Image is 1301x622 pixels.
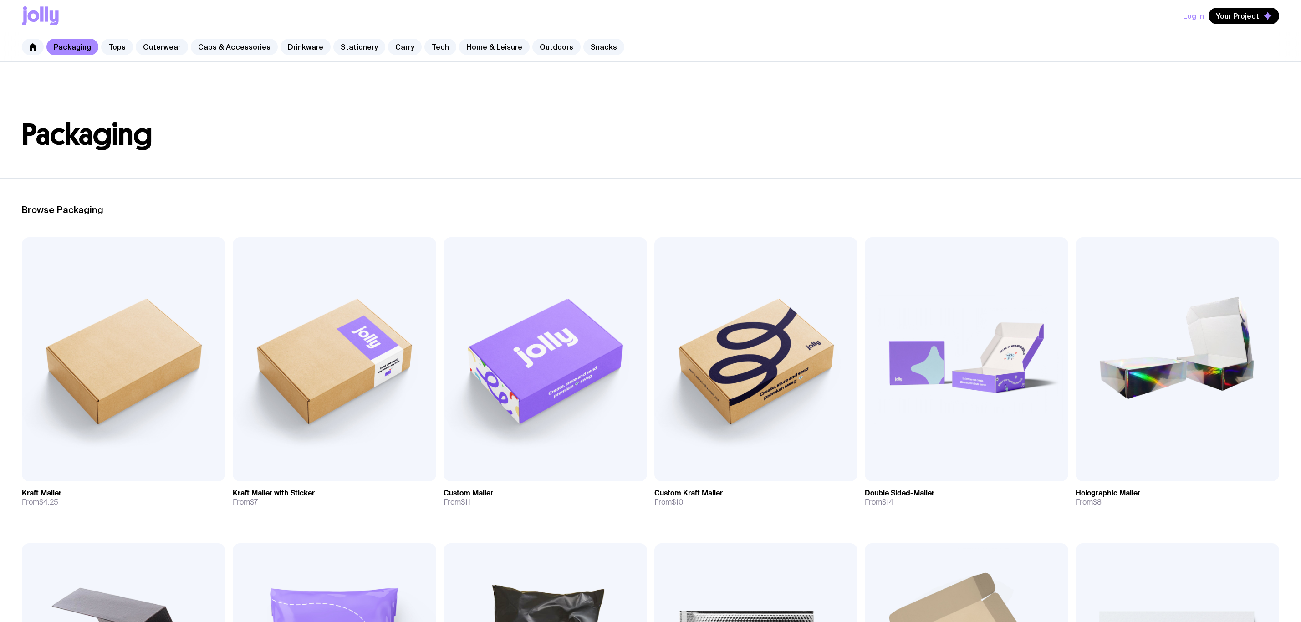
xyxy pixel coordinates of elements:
[865,481,1068,514] a: Double Sided-MailerFrom$14
[39,497,58,507] span: $4.25
[1076,498,1102,507] span: From
[1093,497,1102,507] span: $8
[672,497,684,507] span: $10
[424,39,456,55] a: Tech
[233,498,258,507] span: From
[22,204,1279,215] h2: Browse Packaging
[654,481,858,514] a: Custom Kraft MailerFrom$10
[191,39,278,55] a: Caps & Accessories
[233,481,436,514] a: Kraft Mailer with StickerFrom$7
[459,39,530,55] a: Home & Leisure
[22,489,61,498] h3: Kraft Mailer
[22,481,225,514] a: Kraft MailerFrom$4.25
[22,498,58,507] span: From
[281,39,331,55] a: Drinkware
[388,39,422,55] a: Carry
[101,39,133,55] a: Tops
[583,39,624,55] a: Snacks
[333,39,385,55] a: Stationery
[444,498,470,507] span: From
[1183,8,1204,24] button: Log In
[532,39,581,55] a: Outdoors
[250,497,258,507] span: $7
[865,498,893,507] span: From
[233,489,315,498] h3: Kraft Mailer with Sticker
[1076,481,1279,514] a: Holographic MailerFrom$8
[461,497,470,507] span: $11
[654,489,723,498] h3: Custom Kraft Mailer
[1209,8,1279,24] button: Your Project
[654,498,684,507] span: From
[882,497,893,507] span: $14
[444,489,493,498] h3: Custom Mailer
[136,39,188,55] a: Outerwear
[1076,489,1140,498] h3: Holographic Mailer
[46,39,98,55] a: Packaging
[22,120,1279,149] h1: Packaging
[444,481,647,514] a: Custom MailerFrom$11
[1216,11,1259,20] span: Your Project
[865,489,934,498] h3: Double Sided-Mailer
